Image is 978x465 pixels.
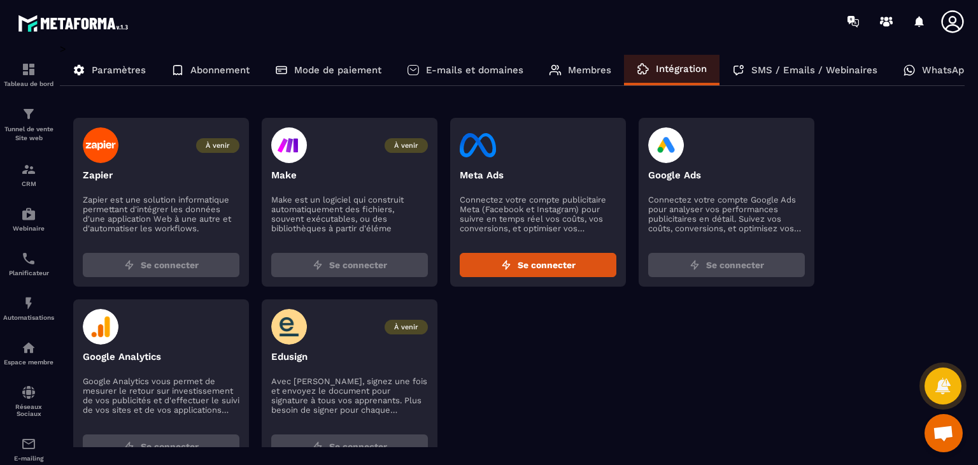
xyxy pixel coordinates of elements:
p: E-mails et domaines [426,64,523,76]
button: Se connecter [271,253,428,277]
img: automations [21,340,36,355]
img: make-logo.47d65c36.svg [271,127,307,163]
img: facebook-logo.eb727249.svg [460,127,496,163]
span: Se connecter [141,259,199,271]
p: Intégration [656,63,707,75]
img: logo [18,11,132,35]
button: Se connecter [83,434,239,459]
p: E-mailing [3,455,54,462]
span: À venir [196,138,239,153]
p: Google Ads [648,169,805,181]
button: Se connecter [460,253,616,277]
img: zap.8ac5aa27.svg [690,260,700,270]
a: formationformationTableau de bord [3,52,54,97]
span: À venir [385,320,428,334]
button: Se connecter [83,253,239,277]
img: zap.8ac5aa27.svg [124,260,134,270]
p: Google Analytics vous permet de mesurer le retour sur investissement de vos publicités et d'effec... [83,376,239,415]
p: Tableau de bord [3,80,54,87]
span: Se connecter [518,259,576,271]
p: Avec [PERSON_NAME], signez une fois et envoyez le document pour signature à tous vos apprenants. ... [271,376,428,415]
img: zap.8ac5aa27.svg [501,260,511,270]
img: google-analytics-logo.594682c4.svg [83,309,119,345]
img: email [21,436,36,452]
p: Zapier est une solution informatique permettant d'intégrer les données d'une application Web à un... [83,195,239,233]
p: Membres [568,64,611,76]
span: Se connecter [141,440,199,453]
a: schedulerschedulerPlanificateur [3,241,54,286]
img: edusign-logo.5fe905fa.svg [271,309,308,345]
img: formation [21,106,36,122]
p: Planificateur [3,269,54,276]
a: automationsautomationsWebinaire [3,197,54,241]
div: Ouvrir le chat [925,414,963,452]
p: Réseaux Sociaux [3,403,54,417]
img: zapier-logo.003d59f5.svg [83,127,119,163]
a: formationformationCRM [3,152,54,197]
p: Abonnement [190,64,250,76]
p: Connectez votre compte publicitaire Meta (Facebook et Instagram) pour suivre en temps réel vos co... [460,195,616,233]
p: Zapier [83,169,239,181]
p: Make [271,169,428,181]
p: WhatsApp [922,64,970,76]
img: scheduler [21,251,36,266]
p: Google Analytics [83,351,239,362]
img: automations [21,296,36,311]
img: zap.8ac5aa27.svg [313,441,323,452]
span: À venir [385,138,428,153]
p: Espace membre [3,359,54,366]
p: Mode de paiement [294,64,381,76]
button: Se connecter [271,434,428,459]
img: zap.8ac5aa27.svg [124,441,134,452]
a: automationsautomationsEspace membre [3,331,54,375]
span: Se connecter [329,259,387,271]
a: formationformationTunnel de vente Site web [3,97,54,152]
span: Se connecter [329,440,387,453]
a: automationsautomationsAutomatisations [3,286,54,331]
p: Edusign [271,351,428,362]
p: Automatisations [3,314,54,321]
p: Make est un logiciel qui construit automatiquement des fichiers, souvent exécutables, ou des bibl... [271,195,428,233]
a: social-networksocial-networkRéseaux Sociaux [3,375,54,427]
img: formation [21,162,36,177]
p: Tunnel de vente Site web [3,125,54,143]
p: Meta Ads [460,169,616,181]
span: Se connecter [706,259,764,271]
button: Se connecter [648,253,805,277]
p: SMS / Emails / Webinaires [751,64,877,76]
img: formation [21,62,36,77]
p: CRM [3,180,54,187]
img: google-ads-logo.4cdbfafa.svg [648,127,684,163]
img: zap.8ac5aa27.svg [313,260,323,270]
p: Paramètres [92,64,146,76]
img: social-network [21,385,36,400]
p: Connectez votre compte Google Ads pour analyser vos performances publicitaires en détail. Suivez ... [648,195,805,233]
img: automations [21,206,36,222]
p: Webinaire [3,225,54,232]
